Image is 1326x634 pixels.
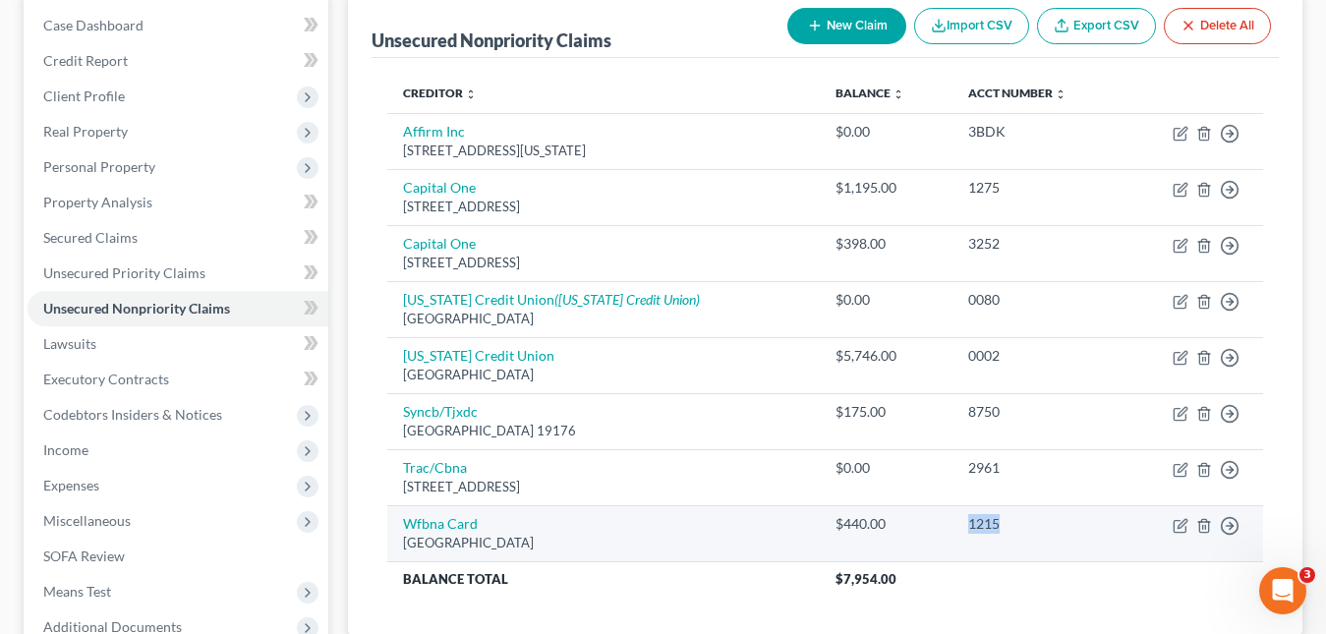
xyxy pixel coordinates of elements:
a: Creditor unfold_more [403,86,477,100]
div: [STREET_ADDRESS] [403,478,804,496]
div: $440.00 [836,514,936,534]
span: SOFA Review [43,548,125,564]
div: $398.00 [836,234,936,254]
div: $0.00 [836,122,936,142]
div: [GEOGRAPHIC_DATA] [403,366,804,384]
a: Executory Contracts [28,362,328,397]
i: ([US_STATE] Credit Union) [554,291,700,308]
a: [US_STATE] Credit Union([US_STATE] Credit Union) [403,291,700,308]
span: Miscellaneous [43,512,131,529]
a: Secured Claims [28,220,328,256]
a: [US_STATE] Credit Union [403,347,554,364]
button: Import CSV [914,8,1029,44]
div: 3252 [968,234,1108,254]
i: unfold_more [1055,88,1067,100]
span: 3 [1299,567,1315,583]
div: $0.00 [836,290,936,310]
div: 1275 [968,178,1108,198]
div: $0.00 [836,458,936,478]
a: Unsecured Priority Claims [28,256,328,291]
span: Property Analysis [43,194,152,210]
a: Export CSV [1037,8,1156,44]
a: Acct Number unfold_more [968,86,1067,100]
span: Client Profile [43,87,125,104]
span: Case Dashboard [43,17,144,33]
button: Delete All [1164,8,1271,44]
div: 0080 [968,290,1108,310]
i: unfold_more [465,88,477,100]
div: $1,195.00 [836,178,936,198]
a: Syncb/Tjxdc [403,403,478,420]
iframe: Intercom live chat [1259,567,1306,614]
a: Balance unfold_more [836,86,904,100]
span: Means Test [43,583,111,600]
span: Unsecured Nonpriority Claims [43,300,230,317]
span: $7,954.00 [836,571,896,587]
a: Property Analysis [28,185,328,220]
div: 3BDK [968,122,1108,142]
a: Affirm Inc [403,123,465,140]
span: Secured Claims [43,229,138,246]
a: Case Dashboard [28,8,328,43]
div: 2961 [968,458,1108,478]
a: Wfbna Card [403,515,478,532]
div: 8750 [968,402,1108,422]
div: [STREET_ADDRESS][US_STATE] [403,142,804,160]
div: [STREET_ADDRESS] [403,254,804,272]
div: 1215 [968,514,1108,534]
button: New Claim [787,8,906,44]
div: [GEOGRAPHIC_DATA] [403,310,804,328]
span: Credit Report [43,52,128,69]
a: Credit Report [28,43,328,79]
span: Executory Contracts [43,371,169,387]
span: Expenses [43,477,99,493]
div: [GEOGRAPHIC_DATA] [403,534,804,552]
a: Capital One [403,235,476,252]
span: Lawsuits [43,335,96,352]
a: Unsecured Nonpriority Claims [28,291,328,326]
a: Trac/Cbna [403,459,467,476]
div: $175.00 [836,402,936,422]
span: Unsecured Priority Claims [43,264,205,281]
div: $5,746.00 [836,346,936,366]
span: Real Property [43,123,128,140]
div: Unsecured Nonpriority Claims [372,29,611,52]
a: Lawsuits [28,326,328,362]
div: [GEOGRAPHIC_DATA] 19176 [403,422,804,440]
div: 0002 [968,346,1108,366]
span: Codebtors Insiders & Notices [43,406,222,423]
a: Capital One [403,179,476,196]
th: Balance Total [387,561,820,597]
span: Income [43,441,88,458]
div: [STREET_ADDRESS] [403,198,804,216]
i: unfold_more [893,88,904,100]
a: SOFA Review [28,539,328,574]
span: Personal Property [43,158,155,175]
